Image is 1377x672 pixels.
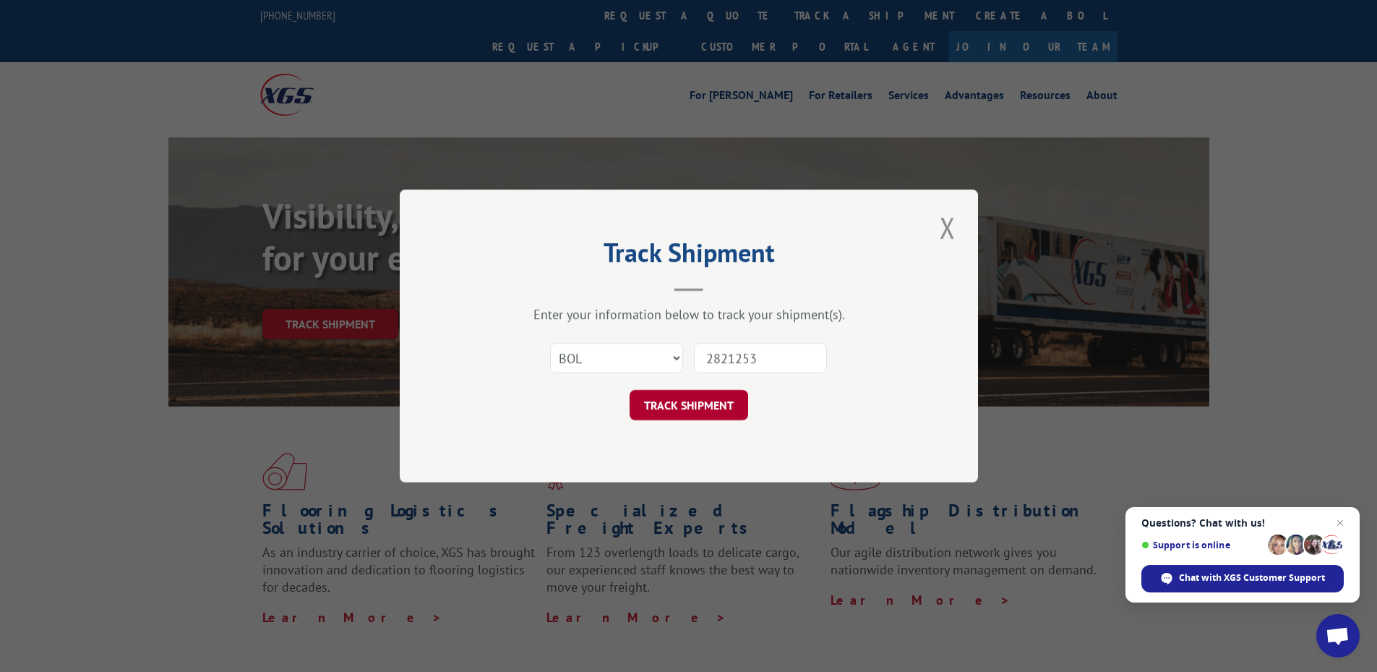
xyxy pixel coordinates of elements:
span: Chat with XGS Customer Support [1179,571,1325,584]
span: Questions? Chat with us! [1141,517,1344,529]
span: Chat with XGS Customer Support [1141,565,1344,592]
span: Support is online [1141,540,1263,550]
input: Number(s) [694,343,827,373]
a: Open chat [1316,614,1360,658]
h2: Track Shipment [472,242,906,270]
button: TRACK SHIPMENT [630,390,748,420]
div: Enter your information below to track your shipment(s). [472,306,906,323]
button: Close modal [935,208,960,247]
